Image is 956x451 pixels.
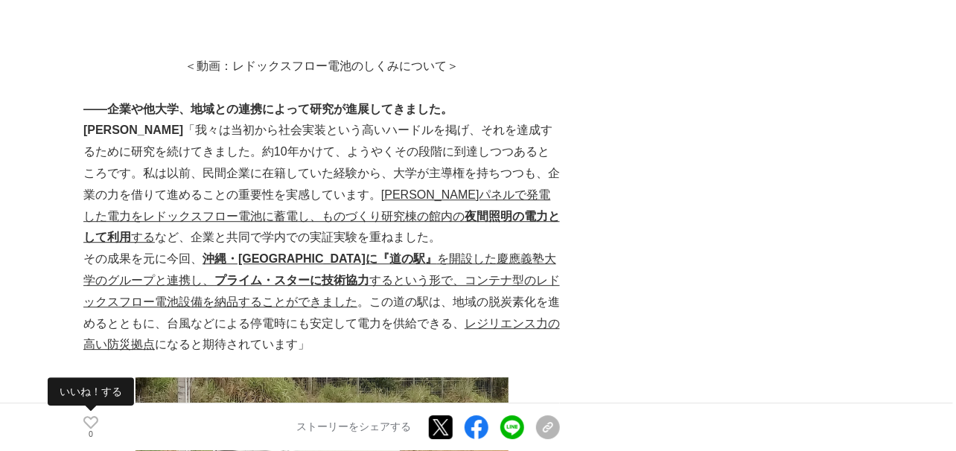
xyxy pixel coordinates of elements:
[83,103,453,115] strong: ――企業や他大学、地域との連携によって研究が進展してきました。
[83,252,556,287] u: を開設した慶應義塾大学のグループと連携し、
[203,252,437,265] u: 沖縄・[GEOGRAPHIC_DATA]に『道の駅』
[83,56,560,77] p: ＜動画：レドックスフロー電池のしくみについて＞
[131,231,155,243] u: する
[83,124,183,136] strong: [PERSON_NAME]
[83,431,98,438] p: 0
[83,188,551,223] u: [PERSON_NAME]パネルで発電した電力をレドックスフロー電池に蓄電し、ものづくり研究棟の館内の
[296,421,411,435] p: ストーリーをシェアする
[83,249,560,356] p: その成果を元に今回、 。この道の駅は、地域の脱炭素化を進めるとともに、台風などによる停電時にも安定して電力を供給できる、 になると期待されています」
[214,274,369,287] u: プライム・スターに技術協力
[83,274,560,308] u: するという形で、コンテナ型のレドックスフロー電池設備を納品することができました
[83,120,560,249] p: 「我々は当初から社会実装という高いハードルを掲げ、それを達成するために研究を続けてきました。約10年かけて、ようやくその段階に到達しつつあるところです。私は以前、民間企業に在籍していた経験から、...
[48,378,134,406] span: いいね！する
